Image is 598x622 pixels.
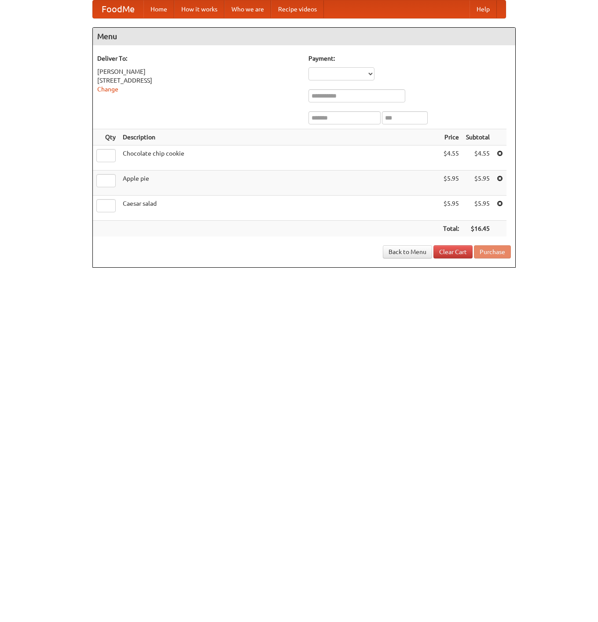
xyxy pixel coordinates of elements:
[440,196,462,221] td: $5.95
[440,221,462,237] th: Total:
[119,196,440,221] td: Caesar salad
[174,0,224,18] a: How it works
[433,245,473,258] a: Clear Cart
[462,129,493,145] th: Subtotal
[308,54,511,63] h5: Payment:
[440,171,462,196] td: $5.95
[383,245,432,258] a: Back to Menu
[97,86,118,93] a: Change
[440,129,462,145] th: Price
[119,171,440,196] td: Apple pie
[97,67,300,76] div: [PERSON_NAME]
[143,0,174,18] a: Home
[462,145,493,171] td: $4.55
[440,145,462,171] td: $4.55
[119,129,440,145] th: Description
[97,54,300,63] h5: Deliver To:
[224,0,271,18] a: Who we are
[462,196,493,221] td: $5.95
[93,129,119,145] th: Qty
[271,0,324,18] a: Recipe videos
[462,221,493,237] th: $16.45
[97,76,300,85] div: [STREET_ADDRESS]
[474,245,511,258] button: Purchase
[119,145,440,171] td: Chocolate chip cookie
[470,0,497,18] a: Help
[93,28,515,45] h4: Menu
[93,0,143,18] a: FoodMe
[462,171,493,196] td: $5.95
